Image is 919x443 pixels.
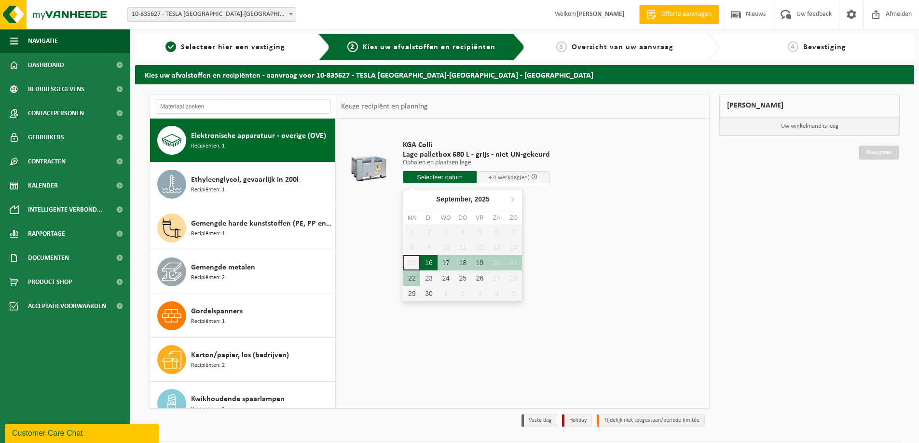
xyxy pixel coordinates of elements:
[432,191,494,207] div: September,
[191,405,225,414] span: Recipiënten: 1
[181,43,285,51] span: Selecteer hier een vestiging
[471,213,488,223] div: vr
[336,94,433,119] div: Keuze recipiënt en planning
[403,150,550,160] span: Lage palletbox 680 L - grijs - niet UN-gekeurd
[28,246,69,270] span: Documenten
[556,41,567,52] span: 3
[572,43,673,51] span: Overzicht van uw aanvraag
[562,414,592,427] li: Holiday
[150,206,336,250] button: Gemengde harde kunststoffen (PE, PP en PVC), recycleerbaar (industrieel) Recipiënten: 1
[191,229,225,239] span: Recipiënten: 1
[719,94,900,117] div: [PERSON_NAME]
[28,174,58,198] span: Kalender
[135,65,914,84] h2: Kies uw afvalstoffen en recipiënten - aanvraag voor 10-835627 - TESLA [GEOGRAPHIC_DATA]-[GEOGRAPH...
[720,117,899,135] p: Uw winkelmand is leeg
[475,196,490,202] i: 2025
[438,213,454,223] div: wo
[471,255,488,270] div: 19
[191,262,255,273] span: Gemengde metalen
[403,160,550,166] p: Ophalen en plaatsen lege
[28,77,84,101] span: Bedrijfsgegevens
[191,349,289,361] span: Karton/papier, los (bedrijven)
[403,171,477,183] input: Selecteer datum
[191,142,225,151] span: Recipiënten: 1
[454,213,471,223] div: do
[471,270,488,286] div: 26
[454,286,471,301] div: 2
[28,294,106,318] span: Acceptatievoorwaarden
[347,41,358,52] span: 2
[420,255,437,270] div: 16
[420,286,437,301] div: 30
[597,414,705,427] li: Tijdelijk niet toegestaan/période limitée
[191,361,225,370] span: Recipiënten: 2
[191,186,225,195] span: Recipiënten: 1
[403,270,420,286] div: 22
[521,414,557,427] li: Vaste dag
[788,41,798,52] span: 4
[28,125,64,149] span: Gebruikers
[420,270,437,286] div: 23
[150,294,336,338] button: Gordelspanners Recipiënten: 1
[363,43,495,51] span: Kies uw afvalstoffen en recipiënten
[28,222,65,246] span: Rapportage
[191,306,243,317] span: Gordelspanners
[191,218,333,229] span: Gemengde harde kunststoffen (PE, PP en PVC), recycleerbaar (industrieel)
[150,162,336,206] button: Ethyleenglycol, gevaarlijk in 200l Recipiënten: 1
[28,53,64,77] span: Dashboard
[191,317,225,326] span: Recipiënten: 1
[438,255,454,270] div: 17
[5,422,161,443] iframe: chat widget
[150,250,336,294] button: Gemengde metalen Recipiënten: 2
[454,270,471,286] div: 25
[420,213,437,223] div: di
[28,198,103,222] span: Intelligente verbond...
[639,5,719,24] a: Offerte aanvragen
[576,11,625,18] strong: [PERSON_NAME]
[403,140,550,150] span: KGA Colli
[191,273,225,282] span: Recipiënten: 2
[438,286,454,301] div: 1
[803,43,846,51] span: Bevestiging
[488,213,505,223] div: za
[150,382,336,426] button: Kwikhoudende spaarlampen Recipiënten: 1
[403,286,420,301] div: 29
[28,101,84,125] span: Contactpersonen
[191,174,299,186] span: Ethyleenglycol, gevaarlijk in 200l
[28,270,72,294] span: Product Shop
[140,41,311,53] a: 1Selecteer hier een vestiging
[28,149,66,174] span: Contracten
[155,99,331,114] input: Materiaal zoeken
[165,41,176,52] span: 1
[191,130,326,142] span: Elektronische apparatuur - overige (OVE)
[191,393,285,405] span: Kwikhoudende spaarlampen
[505,213,522,223] div: zo
[150,119,336,162] button: Elektronische apparatuur - overige (OVE) Recipiënten: 1
[859,146,899,160] a: Doorgaan
[28,29,58,53] span: Navigatie
[403,213,420,223] div: ma
[127,7,296,22] span: 10-835627 - TESLA BELGIUM-ANTWERPEN - AARTSELAAR
[471,286,488,301] div: 3
[150,338,336,382] button: Karton/papier, los (bedrijven) Recipiënten: 2
[438,270,454,286] div: 24
[489,175,530,181] span: + 4 werkdag(en)
[454,255,471,270] div: 18
[659,10,714,19] span: Offerte aanvragen
[128,8,296,21] span: 10-835627 - TESLA BELGIUM-ANTWERPEN - AARTSELAAR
